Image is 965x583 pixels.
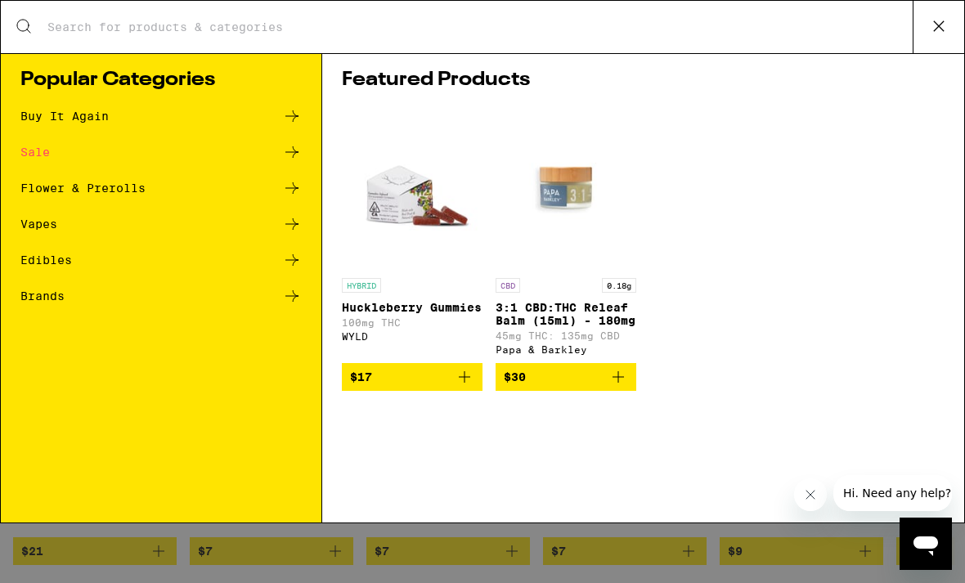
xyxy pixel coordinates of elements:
p: 3:1 CBD:THC Releaf Balm (15ml) - 180mg [496,301,636,327]
p: 0.18g [602,278,636,293]
a: Sale [20,142,302,162]
div: Sale [20,146,50,158]
div: Vapes [20,218,57,230]
h1: Popular Categories [20,70,302,90]
h1: Featured Products [342,70,945,90]
div: Buy It Again [20,110,109,122]
p: HYBRID [342,278,381,293]
img: Papa & Barkley - 3:1 CBD:THC Releaf Balm (15ml) - 180mg [496,106,636,270]
a: Open page for Huckleberry Gummies from WYLD [342,106,482,363]
span: $17 [350,370,372,383]
iframe: Button to launch messaging window [900,518,952,570]
div: WYLD [342,331,482,342]
p: 100mg THC [342,317,482,328]
input: Search for products & categories [47,20,913,34]
a: Vapes [20,214,302,234]
div: Flower & Prerolls [20,182,146,194]
p: 45mg THC: 135mg CBD [496,330,636,341]
button: Add to bag [496,363,636,391]
p: CBD [496,278,520,293]
span: $30 [504,370,526,383]
button: Add to bag [342,363,482,391]
a: Open page for 3:1 CBD:THC Releaf Balm (15ml) - 180mg from Papa & Barkley [496,106,636,363]
a: Buy It Again [20,106,302,126]
div: Papa & Barkley [496,344,636,355]
a: Edibles [20,250,302,270]
iframe: Message from company [833,475,952,511]
img: WYLD - Huckleberry Gummies [342,106,482,270]
div: Edibles [20,254,72,266]
div: Brands [20,290,65,302]
a: Brands [20,286,302,306]
iframe: Close message [794,478,827,511]
a: Flower & Prerolls [20,178,302,198]
p: Huckleberry Gummies [342,301,482,314]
